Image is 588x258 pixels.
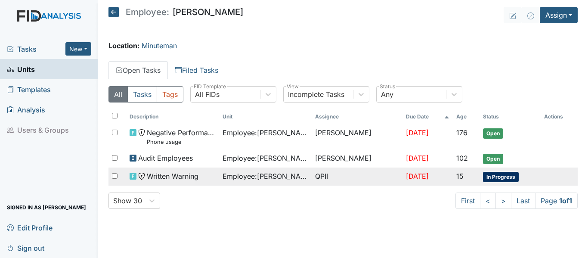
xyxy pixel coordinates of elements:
a: Last [511,193,535,209]
a: First [455,193,480,209]
span: Open [483,128,503,139]
nav: task-pagination [455,193,578,209]
div: Open Tasks [108,86,578,209]
button: Tags [157,86,183,103]
span: Employee: [126,8,169,16]
span: Negative Performance Review Phone usage [147,127,215,146]
span: In Progress [483,172,519,182]
div: Show 30 [113,196,142,206]
span: Employee : [PERSON_NAME][GEOGRAPHIC_DATA] [223,153,308,163]
th: Toggle SortBy [126,109,219,124]
a: Open Tasks [108,61,168,79]
th: Toggle SortBy [480,109,541,124]
span: 15 [456,172,464,180]
th: Assignee [312,109,402,124]
span: [DATE] [406,154,429,162]
span: [DATE] [406,172,429,180]
span: Employee : [PERSON_NAME][GEOGRAPHIC_DATA] [223,127,308,138]
span: Written Warning [147,171,198,181]
button: Assign [540,7,578,23]
div: Any [381,89,393,99]
button: Tasks [127,86,157,103]
a: Minuteman [142,41,177,50]
div: Incomplete Tasks [288,89,344,99]
span: [DATE] [406,128,429,137]
span: Audit Employees [138,153,193,163]
span: 176 [456,128,467,137]
span: Analysis [7,103,45,116]
a: > [495,193,511,209]
strong: 1 of 1 [559,196,572,205]
input: Toggle All Rows Selected [112,113,118,118]
td: [PERSON_NAME] [312,149,402,168]
strong: Location: [108,41,139,50]
span: Sign out [7,241,44,255]
span: Page [535,193,578,209]
span: Open [483,154,503,164]
small: Phone usage [147,138,215,146]
span: Units [7,62,35,76]
a: Tasks [7,44,65,54]
th: Toggle SortBy [219,109,312,124]
button: New [65,42,91,56]
span: Edit Profile [7,221,53,234]
th: Toggle SortBy [402,109,452,124]
h5: [PERSON_NAME] [108,7,243,17]
div: All FIDs [195,89,220,99]
span: Signed in as [PERSON_NAME] [7,201,86,214]
div: Type filter [108,86,183,103]
a: Filed Tasks [168,61,226,79]
th: Toggle SortBy [453,109,480,124]
th: Actions [541,109,578,124]
span: Employee : [PERSON_NAME][GEOGRAPHIC_DATA] [223,171,308,181]
td: QPII [312,168,402,186]
span: Templates [7,83,51,96]
td: [PERSON_NAME] [312,124,402,149]
span: 102 [456,154,468,162]
a: < [480,193,496,209]
button: All [108,86,128,103]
